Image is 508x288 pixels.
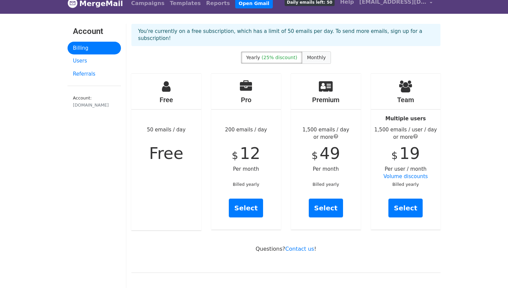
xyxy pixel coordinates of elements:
h4: Free [131,96,201,104]
span: 49 [320,144,340,163]
small: Billed yearly [392,182,419,187]
a: Select [229,199,263,217]
a: Contact us [285,246,314,252]
div: Per month [291,74,361,230]
p: You're currently on a free subscription, which has a limit of 50 emails per day. To send more ema... [138,28,434,42]
p: Questions? ! [131,245,440,252]
small: Billed yearly [233,182,259,187]
span: Monthly [307,55,326,60]
span: $ [232,150,238,161]
div: 1,500 emails / day or more [291,126,361,141]
div: 50 emails / day [131,74,201,230]
strong: Multiple users [385,116,426,122]
div: Per user / month [371,74,441,230]
h4: Team [371,96,441,104]
h4: Pro [211,96,281,104]
span: $ [391,150,398,161]
h3: Account [73,27,116,36]
span: 19 [399,144,420,163]
a: Volume discounts [383,173,428,179]
a: Select [309,199,343,217]
a: Users [68,54,121,68]
span: Free [149,144,183,163]
h4: Premium [291,96,361,104]
div: 1,500 emails / user / day or more [371,126,441,141]
span: (25% discount) [262,55,297,60]
a: Select [388,199,423,217]
small: Account: [73,95,116,108]
span: $ [311,150,318,161]
a: Billing [68,42,121,55]
a: Referrals [68,68,121,81]
span: 12 [240,144,260,163]
span: Yearly [246,55,260,60]
div: 200 emails / day Per month [211,74,281,230]
iframe: Chat Widget [474,256,508,288]
div: [DOMAIN_NAME] [73,102,116,108]
small: Billed yearly [312,182,339,187]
